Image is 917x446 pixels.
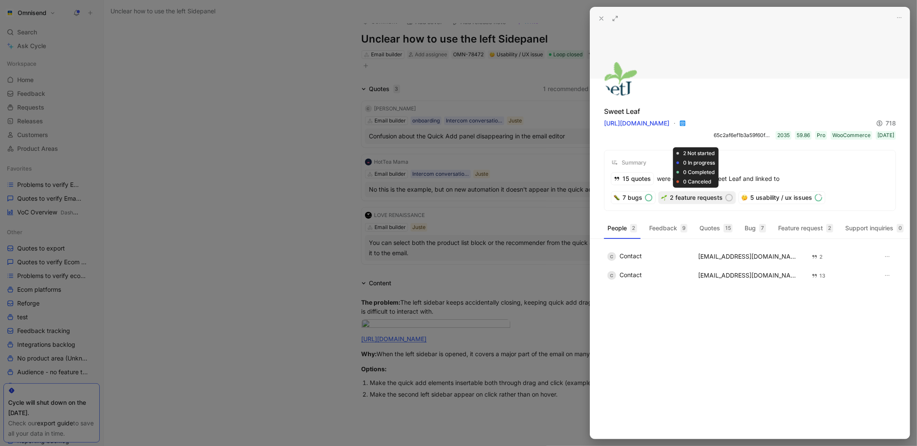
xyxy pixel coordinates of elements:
[742,195,748,201] img: 🤔
[604,119,669,127] a: [URL][DOMAIN_NAME]
[826,224,833,232] div: 2
[604,106,640,116] div: Sweet Leaf
[607,271,688,280] div: Contact
[759,224,766,232] div: 7
[812,272,825,280] div: 13
[611,157,646,168] div: Summary
[832,131,871,140] div: WooCommerce
[724,224,733,232] div: 15
[659,192,736,204] div: 2 feature requests
[739,192,825,204] div: 5 usability / ux issues
[714,131,770,140] div: 65c2af6ef1b3a59f60f86ee6
[842,221,907,235] button: Support inquiries
[661,195,667,201] img: 🌱
[699,272,802,278] div: [EMAIL_ADDRESS][DOMAIN_NAME]
[877,131,894,140] div: [DATE]
[604,61,638,96] img: logo
[817,131,825,140] div: Pro
[611,192,655,204] div: 7 bugs
[611,173,653,185] div: 15 quotes
[775,221,837,235] button: Feature request
[614,195,620,201] img: 🐛
[630,224,637,232] div: 2
[604,221,641,235] button: People
[797,131,810,140] div: 59.86
[699,253,802,260] div: [EMAIL_ADDRESS][DOMAIN_NAME]
[741,221,770,235] button: Bug
[876,118,896,128] div: 718
[607,252,616,261] div: C
[646,221,691,235] button: Feedback
[897,224,904,232] div: 0
[681,224,687,232] div: 9
[607,252,688,261] div: Contact
[611,173,779,185] div: were collected for Sweet Leaf and linked to
[777,131,790,140] div: 2035
[607,271,616,280] div: C
[696,221,736,235] button: Quotes
[812,253,822,261] div: 2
